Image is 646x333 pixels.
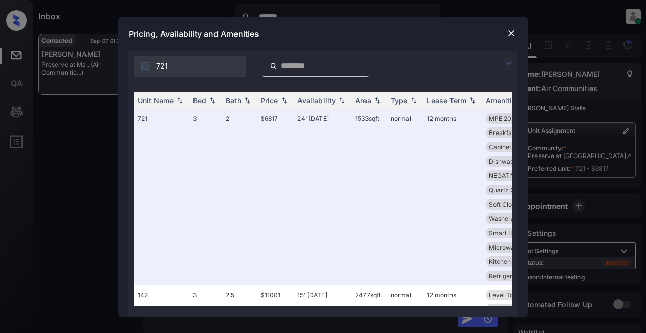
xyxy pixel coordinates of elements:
[222,109,256,285] td: 2
[489,201,538,208] span: Soft Close Cabi...
[189,109,222,285] td: 3
[489,272,537,280] span: Refrigerator Le...
[175,97,185,104] img: sorting
[489,305,534,313] span: Walk-in Closets
[489,143,540,151] span: Cabinet Accent ...
[261,96,278,105] div: Price
[506,28,516,38] img: close
[355,96,371,105] div: Area
[297,96,336,105] div: Availability
[489,215,544,223] span: Washer/Dryer 20...
[489,291,517,299] span: Level Top
[337,97,347,104] img: sorting
[279,97,289,104] img: sorting
[242,97,252,104] img: sorting
[193,96,206,105] div: Bed
[138,96,174,105] div: Unit Name
[489,258,532,265] span: Kitchen Pantry
[423,109,482,285] td: 12 months
[351,109,386,285] td: 1533 sqft
[489,186,537,194] span: Quartz Counters
[391,96,407,105] div: Type
[427,96,466,105] div: Lease Term
[408,97,419,104] img: sorting
[293,109,351,285] td: 24' [DATE]
[503,57,515,70] img: icon-zuma
[207,97,218,104] img: sorting
[489,115,542,122] span: MPE 2025 Fitnes...
[226,96,241,105] div: Bath
[270,61,277,71] img: icon-zuma
[489,129,539,137] span: Breakfast Bar/n...
[256,109,293,285] td: $6817
[134,109,189,285] td: 721
[372,97,382,104] img: sorting
[489,172,542,180] span: NEGATIVE Living...
[140,61,150,71] img: icon-zuma
[467,97,478,104] img: sorting
[486,96,520,105] div: Amenities
[386,109,423,285] td: normal
[489,229,546,237] span: Smart Home Door...
[118,17,528,51] div: Pricing, Availability and Amenities
[156,60,168,72] span: 721
[489,243,522,251] span: Microwave
[489,158,523,165] span: Dishwasher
